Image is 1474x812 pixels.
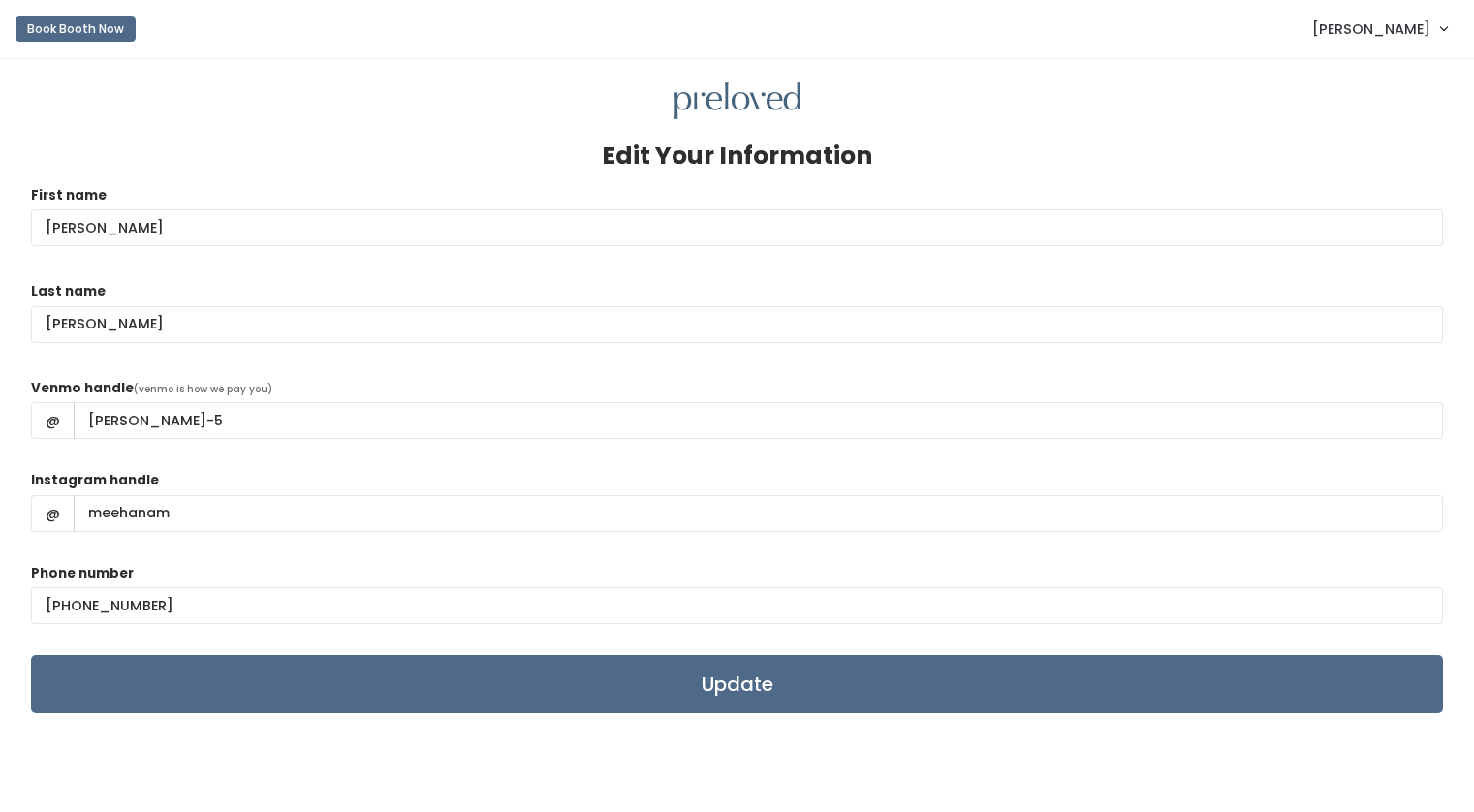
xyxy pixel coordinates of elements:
[674,82,800,120] img: preloved logo
[31,402,75,439] span: @
[31,655,1443,713] input: Update
[134,382,272,396] span: (venmo is how we pay you)
[74,402,1443,439] input: handle
[602,142,872,170] h3: Edit Your Information
[16,8,136,50] a: Book Booth Now
[31,471,159,490] label: Instagram handle
[31,587,1443,624] input: (___) ___-____
[31,564,134,583] label: Phone number
[31,282,106,301] label: Last name
[31,495,75,532] span: @
[31,379,134,398] label: Venmo handle
[1293,8,1466,49] a: [PERSON_NAME]
[74,495,1443,532] input: handle
[31,186,107,205] label: First name
[16,16,136,42] button: Book Booth Now
[1312,18,1430,40] span: [PERSON_NAME]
